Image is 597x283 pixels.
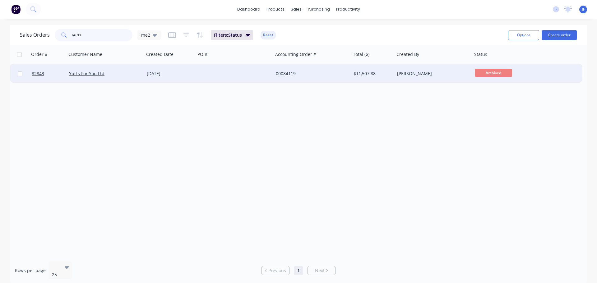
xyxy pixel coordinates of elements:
div: 25 [52,272,59,278]
span: Previous [268,267,286,274]
span: 82843 [32,71,44,77]
div: sales [288,5,305,14]
span: JF [582,7,585,12]
a: 82843 [32,64,69,83]
button: Create order [542,30,577,40]
span: Rows per page [15,267,46,274]
button: Filters:Status [211,30,253,40]
div: Created By [396,51,419,57]
span: Archived [475,69,512,77]
div: $11,507.88 [354,71,390,77]
span: me2 [141,32,150,38]
a: Previous page [262,267,289,274]
button: Options [508,30,539,40]
a: Yurts For You Ltd [69,71,104,76]
div: PO # [197,51,207,57]
div: Order # [31,51,48,57]
div: 00084119 [276,71,345,77]
input: Search... [72,29,133,41]
div: Customer Name [68,51,102,57]
div: [PERSON_NAME] [397,71,466,77]
div: [DATE] [147,71,193,77]
h1: Sales Orders [20,32,50,38]
div: Total ($) [353,51,369,57]
a: Next page [308,267,335,274]
ul: Pagination [259,266,338,275]
span: Filters: Status [214,32,242,38]
div: productivity [333,5,363,14]
button: Reset [261,31,276,39]
div: products [263,5,288,14]
span: Next [315,267,325,274]
div: purchasing [305,5,333,14]
div: Status [474,51,487,57]
a: dashboard [234,5,263,14]
div: Accounting Order # [275,51,316,57]
div: Created Date [146,51,174,57]
a: Page 1 is your current page [294,266,303,275]
img: Factory [11,5,21,14]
